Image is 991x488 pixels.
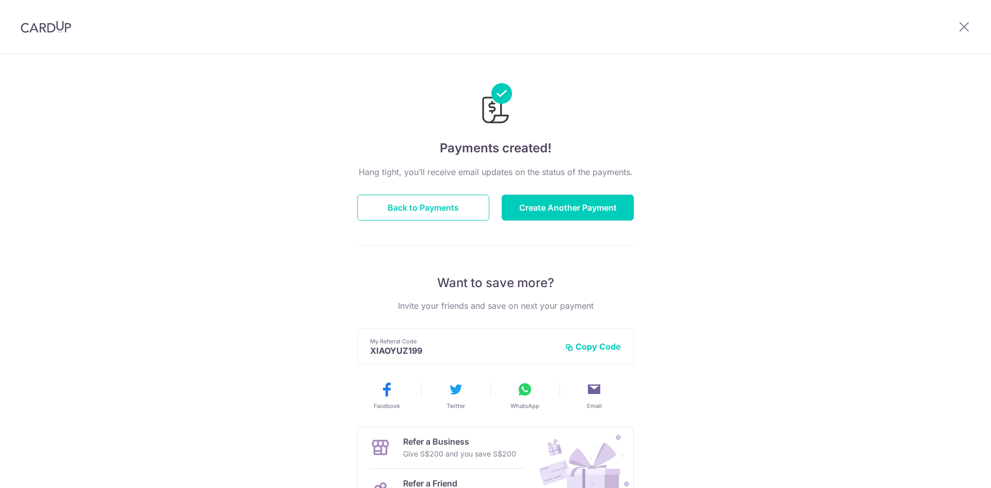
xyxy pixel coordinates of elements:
[479,83,512,127] img: Payments
[446,402,465,410] span: Twitter
[403,448,516,460] p: Give S$200 and you save S$200
[357,300,634,312] p: Invite your friends and save on next your payment
[587,402,602,410] span: Email
[565,341,621,352] button: Copy Code
[403,435,516,448] p: Refer a Business
[564,381,625,410] button: Email
[357,275,634,291] p: Want to save more?
[357,166,634,178] p: Hang tight, you’ll receive email updates on the status of the payments.
[357,195,489,221] button: Back to Payments
[374,402,400,410] span: Facebook
[510,402,539,410] span: WhatsApp
[425,381,486,410] button: Twitter
[370,337,557,345] p: My Referral Code
[21,21,71,33] img: CardUp
[502,195,634,221] button: Create Another Payment
[494,381,555,410] button: WhatsApp
[356,381,417,410] button: Facebook
[357,139,634,158] h4: Payments created!
[370,345,557,356] p: XIAOYUZ199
